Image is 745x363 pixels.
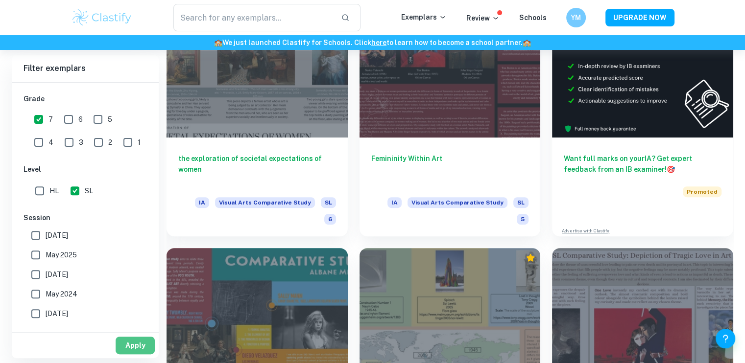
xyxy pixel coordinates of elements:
span: 6 [78,114,83,125]
button: YM [566,8,586,27]
span: 4 [48,137,53,148]
span: 2 [108,137,112,148]
img: Thumbnail [552,2,733,137]
a: Want full marks on yourIA? Get expert feedback from an IB examiner!PromotedAdvertise with Clastify [552,2,733,236]
span: SL [513,197,529,208]
a: Advertise with Clastify [562,227,609,234]
span: 7 [48,114,53,125]
span: 🏫 [523,39,531,46]
span: May 2024 [46,289,77,299]
h6: Level [24,164,147,175]
span: May 2025 [46,250,77,260]
h6: the exploration of societal expectations of women [178,153,336,185]
span: Visual Arts Comparative Study [408,197,507,208]
span: [DATE] [46,308,68,319]
input: Search for any exemplars... [173,4,334,31]
h6: Femininity Within Art [371,153,529,185]
span: 1 [138,137,141,148]
span: May 2023 [46,328,77,339]
span: 5 [108,114,112,125]
span: IA [387,197,402,208]
span: Visual Arts Comparative Study [215,197,315,208]
a: here [371,39,386,46]
div: Premium [526,253,535,263]
span: 🏫 [214,39,222,46]
button: Help and Feedback [716,329,735,348]
span: 5 [517,214,529,225]
h6: Grade [24,93,147,104]
span: [DATE] [46,230,68,241]
span: HL [49,185,59,196]
h6: Want full marks on your IA ? Get expert feedback from an IB examiner! [564,153,721,175]
a: Femininity Within ArtIAVisual Arts Comparative StudySL5 [360,2,541,236]
h6: YM [570,12,581,23]
img: Clastify logo [71,8,133,27]
a: the exploration of societal expectations of womenIAVisual Arts Comparative StudySL6 [167,2,348,236]
span: 3 [79,137,83,148]
p: Exemplars [401,12,447,23]
span: [DATE] [46,269,68,280]
h6: We just launched Clastify for Schools. Click to learn how to become a school partner. [2,37,743,48]
a: Schools [519,14,547,22]
span: 6 [324,214,336,225]
span: SL [321,197,336,208]
span: 🎯 [667,165,675,173]
h6: Filter exemplars [12,55,159,82]
span: SL [85,185,93,196]
p: Review [466,13,500,23]
span: IA [195,197,209,208]
h6: Session [24,212,147,223]
span: Promoted [683,186,721,197]
button: UPGRADE NOW [605,9,674,26]
button: Apply [116,337,155,354]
